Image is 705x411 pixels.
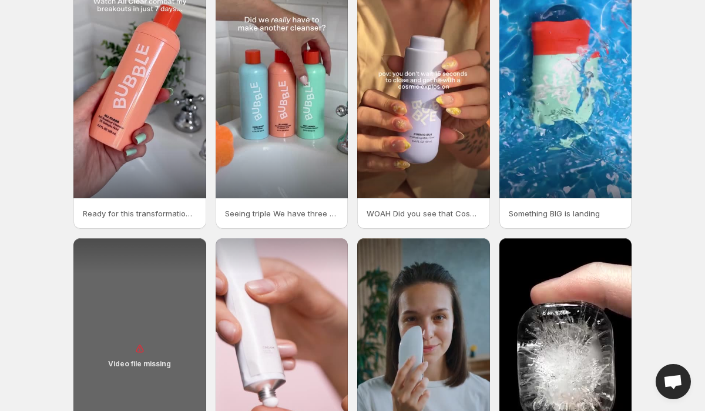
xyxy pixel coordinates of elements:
p: Seeing triple We have three cleansers for you to choose from but which is best for you Lets break... [225,208,339,219]
p: Something BIG is landing [509,208,623,219]
p: Ready for this transformation All Clear was developed with dermatologists to help treat and preve... [83,208,197,219]
p: Video file missing [108,359,171,369]
p: WOAH Did you see that Cosmic Silks packaging has a little [PERSON_NAME] If you dont wait 15 secon... [367,208,481,219]
div: Open chat [656,364,691,399]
